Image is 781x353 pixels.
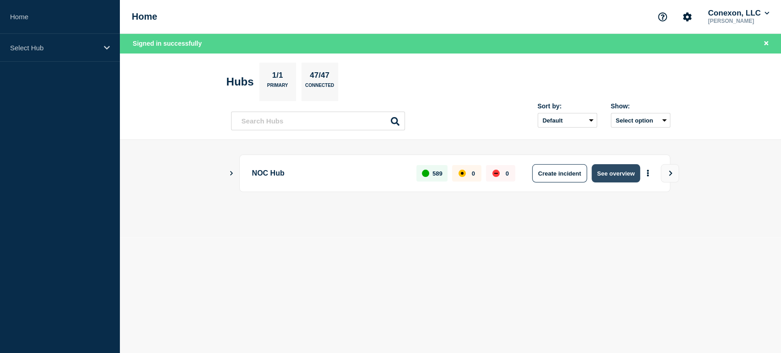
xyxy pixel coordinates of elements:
[538,102,597,110] div: Sort by:
[706,9,771,18] button: Conexon, LLC
[229,170,234,177] button: Show Connected Hubs
[661,164,679,182] button: View
[267,83,288,92] p: Primary
[10,44,98,52] p: Select Hub
[611,113,670,128] button: Select option
[760,38,772,49] button: Close banner
[307,71,333,83] p: 47/47
[592,164,640,182] button: See overview
[133,40,202,47] span: Signed in successfully
[132,11,157,22] h1: Home
[226,75,254,88] h2: Hubs
[653,7,672,27] button: Support
[305,83,334,92] p: Connected
[538,113,597,128] select: Sort by
[472,170,475,177] p: 0
[706,18,771,24] p: [PERSON_NAME]
[458,170,466,177] div: affected
[611,102,670,110] div: Show:
[432,170,442,177] p: 589
[492,170,500,177] div: down
[678,7,697,27] button: Account settings
[231,112,405,130] input: Search Hubs
[269,71,286,83] p: 1/1
[506,170,509,177] p: 0
[252,164,406,182] p: NOC Hub
[642,165,654,182] button: More actions
[532,164,587,182] button: Create incident
[422,170,429,177] div: up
